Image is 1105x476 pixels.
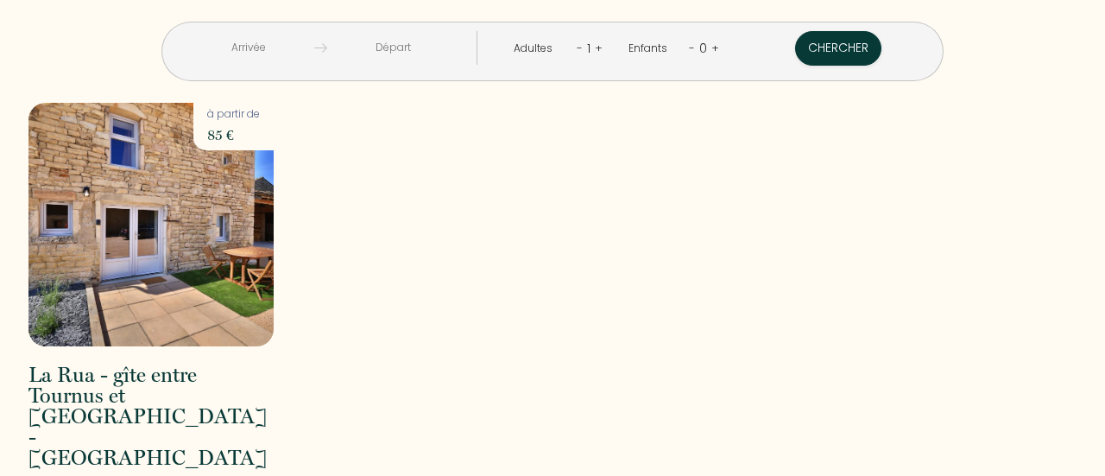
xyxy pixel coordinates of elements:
[182,31,314,65] input: Arrivée
[314,41,327,54] img: guests
[795,31,881,66] button: Chercher
[207,123,260,147] p: 85 €
[689,40,695,56] a: -
[327,31,459,65] input: Départ
[28,103,274,346] img: rental-image
[583,35,595,62] div: 1
[207,106,260,123] p: à partir de
[28,365,274,468] h2: La Rua - gîte entre Tournus et [GEOGRAPHIC_DATA] - [GEOGRAPHIC_DATA]
[695,35,711,62] div: 0
[628,41,673,57] div: Enfants
[711,40,719,56] a: +
[595,40,603,56] a: +
[514,41,559,57] div: Adultes
[577,40,583,56] a: -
